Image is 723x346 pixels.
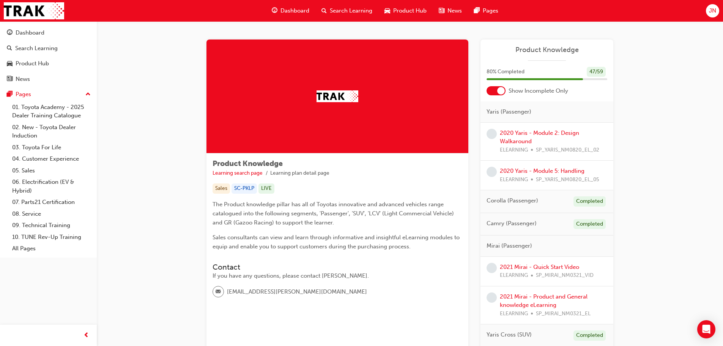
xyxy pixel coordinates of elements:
a: All Pages [9,243,94,254]
span: SP_MIRAI_NM0321_EL [536,310,591,318]
a: guage-iconDashboard [266,3,315,19]
span: car-icon [384,6,390,16]
span: learningRecordVerb_NONE-icon [487,129,497,139]
li: Learning plan detail page [270,169,329,178]
a: 08. Service [9,208,94,220]
a: Search Learning [3,41,94,55]
a: pages-iconPages [468,3,504,19]
span: Product Knowledge [213,159,283,168]
a: 06. Electrification (EV & Hybrid) [9,176,94,196]
span: Show Incomplete Only [509,87,568,95]
a: 2021 Mirai - Product and General knowledge eLearning [500,293,588,309]
div: Sales [213,183,230,194]
a: car-iconProduct Hub [378,3,433,19]
a: search-iconSearch Learning [315,3,378,19]
span: pages-icon [7,91,13,98]
span: JN [709,6,716,15]
h3: Contact [213,263,462,272]
span: Camry (Passenger) [487,219,537,228]
span: pages-icon [474,6,480,16]
div: LIVE [258,183,274,194]
div: Completed [573,219,606,229]
span: ELEARNING [500,271,528,280]
span: News [447,6,462,15]
span: news-icon [7,76,13,83]
div: Dashboard [16,28,44,37]
span: Mirai (Passenger) [487,242,532,250]
span: Yaris (Passenger) [487,107,531,116]
a: 05. Sales [9,165,94,177]
div: Completed [573,330,606,341]
span: Product Hub [393,6,427,15]
span: car-icon [7,60,13,67]
div: SC-PKLP [232,183,257,194]
span: email-icon [216,287,221,297]
img: Trak [317,90,358,102]
span: SP_MIRAI_NM0321_VID [536,271,594,280]
div: Open Intercom Messenger [697,320,715,338]
span: prev-icon [83,331,89,340]
span: Sales consultants can view and learn through informative and insightful eLearning modules to equi... [213,234,461,250]
button: DashboardSearch LearningProduct HubNews [3,24,94,87]
span: ELEARNING [500,175,528,184]
a: 03. Toyota For Life [9,142,94,153]
span: Search Learning [330,6,372,15]
a: 10. TUNE Rev-Up Training [9,231,94,243]
a: 02. New - Toyota Dealer Induction [9,122,94,142]
span: learningRecordVerb_NONE-icon [487,292,497,303]
a: 07. Parts21 Certification [9,196,94,208]
button: Pages [3,87,94,101]
span: SP_YARIS_NM0820_EL_05 [536,175,599,184]
span: ELEARNING [500,310,528,318]
div: Search Learning [15,44,58,53]
span: learningRecordVerb_NONE-icon [487,167,497,177]
span: ELEARNING [500,146,528,155]
a: 2021 Mirai - Quick Start Video [500,264,579,270]
span: guage-icon [272,6,277,16]
a: Product Knowledge [487,46,607,54]
span: [EMAIL_ADDRESS][PERSON_NAME][DOMAIN_NAME] [227,288,367,296]
a: Product Hub [3,57,94,71]
span: Corolla (Passenger) [487,196,538,205]
a: News [3,72,94,86]
div: News [16,75,30,84]
span: guage-icon [7,30,13,36]
span: news-icon [439,6,444,16]
span: search-icon [321,6,327,16]
span: The Product knowledge pillar has all of Toyotas innovative and advanced vehicles range catalogued... [213,201,455,226]
div: Completed [573,196,606,207]
a: 2020 Yaris - Module 2: Design Walkaround [500,130,579,145]
span: 80 % Completed [487,68,525,76]
button: JN [706,4,719,17]
a: news-iconNews [433,3,468,19]
a: Dashboard [3,26,94,40]
a: Learning search page [213,170,263,176]
div: 47 / 59 [587,67,606,77]
div: Product Hub [16,59,49,68]
span: SP_YARIS_NM0820_EL_02 [536,146,599,155]
a: 01. Toyota Academy - 2025 Dealer Training Catalogue [9,101,94,122]
span: search-icon [7,45,12,52]
span: up-icon [85,90,91,100]
a: 04. Customer Experience [9,153,94,165]
div: Pages [16,90,31,99]
span: learningRecordVerb_NONE-icon [487,263,497,273]
span: Yaris Cross (SUV) [487,330,532,339]
a: 2020 Yaris - Module 5: Handling [500,167,584,174]
img: Trak [4,2,64,19]
div: If you have any questions, please contact [PERSON_NAME]. [213,272,462,280]
span: Pages [483,6,498,15]
span: Dashboard [280,6,309,15]
a: 09. Technical Training [9,220,94,231]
